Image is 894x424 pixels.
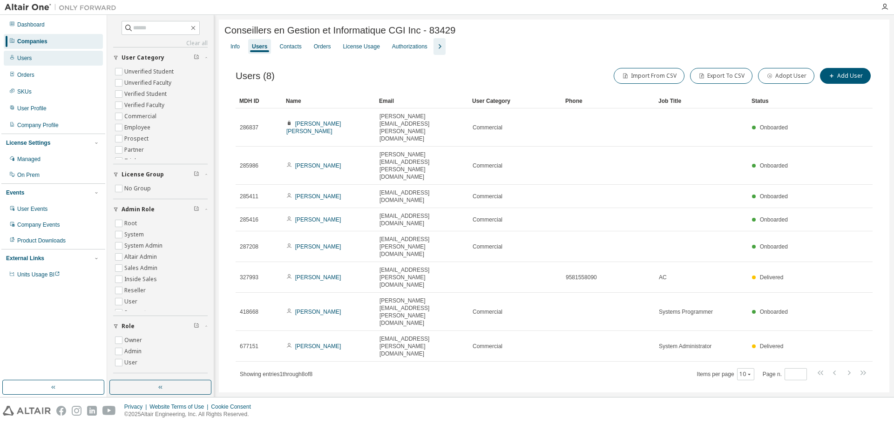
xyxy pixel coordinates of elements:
[820,68,871,84] button: Add User
[240,371,312,377] span: Showing entries 1 through 8 of 8
[659,274,667,281] span: AC
[6,139,50,147] div: License Settings
[122,206,155,213] span: Admin Role
[102,406,116,416] img: youtube.svg
[379,94,465,108] div: Email
[17,221,60,229] div: Company Events
[113,373,208,394] button: Status
[379,189,464,204] span: [EMAIL_ADDRESS][DOMAIN_NAME]
[113,316,208,337] button: Role
[760,343,784,350] span: Delivered
[124,229,146,240] label: System
[295,243,341,250] a: [PERSON_NAME]
[230,43,240,50] div: Info
[17,71,34,79] div: Orders
[124,122,152,133] label: Employee
[17,105,47,112] div: User Profile
[760,274,784,281] span: Delivered
[149,403,211,411] div: Website Terms of Use
[739,370,752,378] button: 10
[17,155,41,163] div: Managed
[379,236,464,258] span: [EMAIL_ADDRESS][PERSON_NAME][DOMAIN_NAME]
[240,124,258,131] span: 286837
[124,411,257,418] p: © 2025 Altair Engineering, Inc. All Rights Reserved.
[286,94,372,108] div: Name
[565,94,651,108] div: Phone
[17,88,32,95] div: SKUs
[472,94,558,108] div: User Category
[124,155,138,167] label: Trial
[194,206,199,213] span: Clear filter
[758,68,814,84] button: Adopt User
[122,323,135,330] span: Role
[473,124,502,131] span: Commercial
[473,343,502,350] span: Commercial
[295,193,341,200] a: [PERSON_NAME]
[343,43,379,50] div: License Usage
[124,66,176,77] label: Unverified Student
[124,307,148,318] label: Support
[17,121,59,129] div: Company Profile
[760,216,788,223] span: Onboarded
[379,297,464,327] span: [PERSON_NAME][EMAIL_ADDRESS][PERSON_NAME][DOMAIN_NAME]
[113,164,208,185] button: License Group
[124,100,166,111] label: Verified Faculty
[697,368,754,380] span: Items per page
[6,189,24,196] div: Events
[240,343,258,350] span: 677151
[124,88,169,100] label: Verified Student
[690,68,752,84] button: Export To CSV
[240,162,258,169] span: 285986
[614,68,684,84] button: Import From CSV
[658,94,744,108] div: Job Title
[5,3,121,12] img: Altair One
[659,308,713,316] span: Systems Programmer
[295,309,341,315] a: [PERSON_NAME]
[124,111,158,122] label: Commercial
[295,343,341,350] a: [PERSON_NAME]
[124,251,159,262] label: Altair Admin
[72,406,81,416] img: instagram.svg
[473,308,502,316] span: Commercial
[113,47,208,68] button: User Category
[473,216,502,223] span: Commercial
[392,43,427,50] div: Authorizations
[194,171,199,178] span: Clear filter
[473,243,502,250] span: Commercial
[124,133,150,144] label: Prospect
[314,43,331,50] div: Orders
[240,193,258,200] span: 285411
[124,403,149,411] div: Privacy
[760,243,788,250] span: Onboarded
[211,403,256,411] div: Cookie Consent
[122,54,164,61] span: User Category
[6,255,44,262] div: External Links
[194,54,199,61] span: Clear filter
[295,274,341,281] a: [PERSON_NAME]
[240,216,258,223] span: 285416
[752,94,817,108] div: Status
[379,212,464,227] span: [EMAIL_ADDRESS][DOMAIN_NAME]
[763,368,807,380] span: Page n.
[17,171,40,179] div: On Prem
[224,25,455,36] span: Conseillers en Gestion et Informatique CGI Inc - 83429
[17,21,45,28] div: Dashboard
[124,346,143,357] label: Admin
[473,193,502,200] span: Commercial
[295,162,341,169] a: [PERSON_NAME]
[379,335,464,357] span: [EMAIL_ADDRESS][PERSON_NAME][DOMAIN_NAME]
[17,38,47,45] div: Companies
[379,151,464,181] span: [PERSON_NAME][EMAIL_ADDRESS][PERSON_NAME][DOMAIN_NAME]
[87,406,97,416] img: linkedin.svg
[240,274,258,281] span: 327993
[473,162,502,169] span: Commercial
[659,343,711,350] span: System Administrator
[240,243,258,250] span: 287208
[124,335,144,346] label: Owner
[566,274,597,281] span: 9581558090
[124,240,164,251] label: System Admin
[236,71,275,81] span: Users (8)
[124,274,159,285] label: Inside Sales
[379,266,464,289] span: [EMAIL_ADDRESS][PERSON_NAME][DOMAIN_NAME]
[113,199,208,220] button: Admin Role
